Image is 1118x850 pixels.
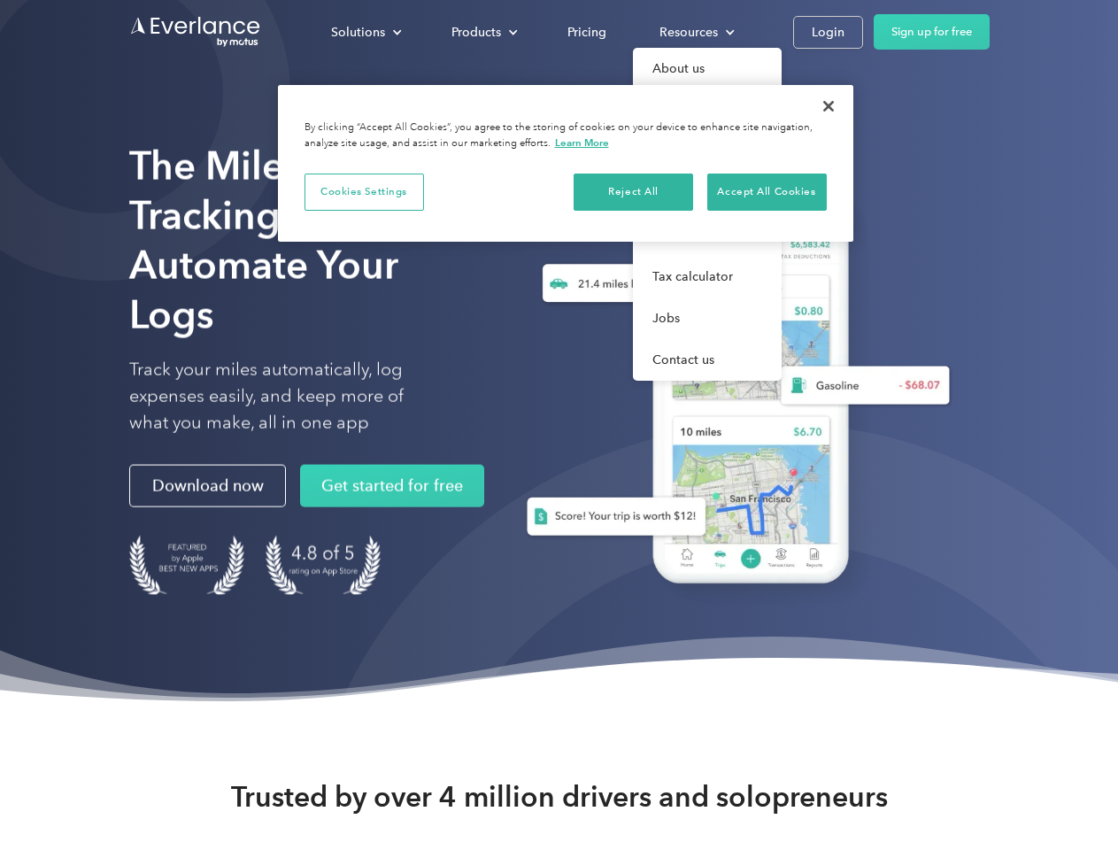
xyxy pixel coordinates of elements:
[278,85,853,242] div: Cookie banner
[633,339,782,381] a: Contact us
[129,536,244,595] img: Badge for Featured by Apple Best New Apps
[793,16,863,49] a: Login
[809,87,848,126] button: Close
[574,174,693,211] button: Reject All
[331,21,385,43] div: Solutions
[659,21,718,43] div: Resources
[300,465,484,507] a: Get started for free
[313,17,416,48] div: Solutions
[555,136,609,149] a: More information about your privacy, opens in a new tab
[633,297,782,339] a: Jobs
[129,357,445,437] p: Track your miles automatically, log expenses easily, and keep more of what you make, all in one app
[707,174,827,211] button: Accept All Cookies
[812,21,844,43] div: Login
[305,174,424,211] button: Cookies Settings
[278,85,853,242] div: Privacy
[874,14,990,50] a: Sign up for free
[129,465,286,507] a: Download now
[434,17,532,48] div: Products
[567,21,606,43] div: Pricing
[129,15,262,49] a: Go to homepage
[550,17,624,48] a: Pricing
[266,536,381,595] img: 4.9 out of 5 stars on the app store
[231,779,888,815] strong: Trusted by over 4 million drivers and solopreneurs
[642,17,749,48] div: Resources
[498,168,964,610] img: Everlance, mileage tracker app, expense tracking app
[633,48,782,89] a: About us
[633,48,782,381] nav: Resources
[633,256,782,297] a: Tax calculator
[451,21,501,43] div: Products
[305,120,827,151] div: By clicking “Accept All Cookies”, you agree to the storing of cookies on your device to enhance s...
